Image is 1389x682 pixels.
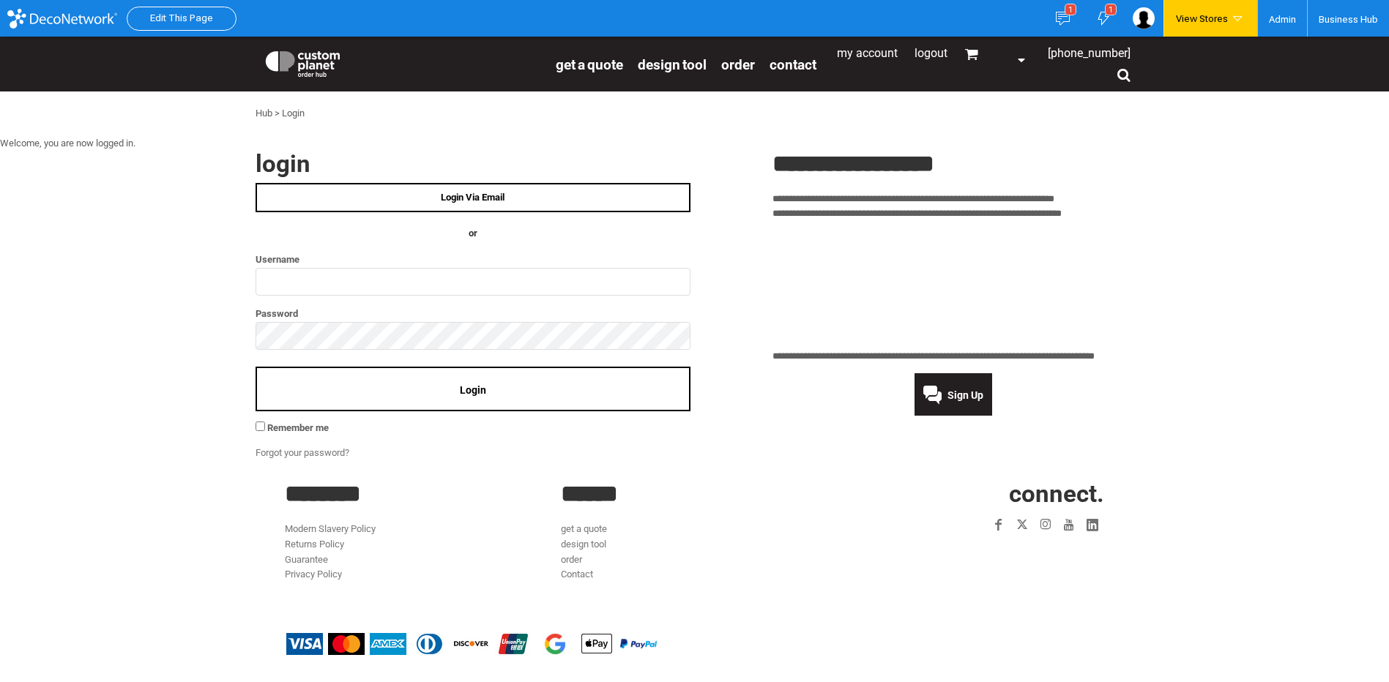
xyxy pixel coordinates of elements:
a: Guarantee [285,554,328,565]
a: Privacy Policy [285,569,342,580]
h4: OR [256,226,690,241]
span: Sign Up [947,389,983,401]
span: Contact [770,56,816,73]
span: Remember me [267,422,329,433]
h2: Login [256,151,690,176]
div: Login [282,106,305,121]
h2: CONNECT. [837,481,1104,506]
label: Username [256,251,690,268]
img: China UnionPay [495,633,532,655]
span: get a quote [556,56,623,73]
iframe: Customer reviews powered by Trustpilot [772,231,1133,340]
a: design tool [638,56,707,72]
a: Login Via Email [256,183,690,212]
label: Password [256,305,690,322]
img: Apple Pay [578,633,615,655]
img: Visa [286,633,323,655]
a: Contact [561,569,593,580]
a: Modern Slavery Policy [285,523,376,534]
img: Custom Planet [263,48,343,77]
a: Forgot your password? [256,447,349,458]
img: Google Pay [537,633,573,655]
span: Login [460,384,486,396]
div: 1 [1105,4,1117,15]
iframe: Customer reviews powered by Trustpilot [902,545,1104,563]
a: order [561,554,582,565]
a: Hub [256,108,272,119]
input: Remember me [256,421,265,431]
a: Logout [915,46,947,60]
a: order [721,56,755,72]
div: 1 [1065,4,1076,15]
a: Returns Policy [285,539,344,550]
img: Mastercard [328,633,365,655]
img: PayPal [620,639,657,648]
span: [PHONE_NUMBER] [1048,46,1131,60]
a: get a quote [561,523,607,534]
a: My Account [837,46,898,60]
span: design tool [638,56,707,73]
a: Edit This Page [150,12,213,23]
img: Diners Club [412,633,448,655]
a: get a quote [556,56,623,72]
a: Custom Planet [256,40,548,84]
div: > [275,106,280,121]
span: Login Via Email [441,192,504,203]
a: Contact [770,56,816,72]
a: design tool [561,539,606,550]
span: order [721,56,755,73]
img: Discover [453,633,490,655]
img: American Express [370,633,406,655]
